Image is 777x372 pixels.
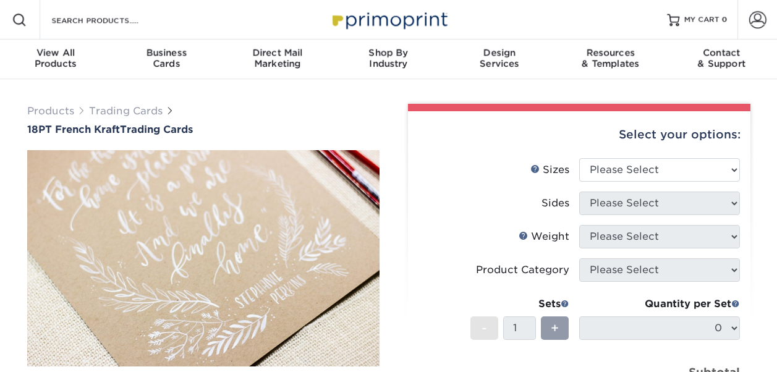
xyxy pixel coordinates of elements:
[555,47,666,58] span: Resources
[551,319,559,337] span: +
[476,263,569,277] div: Product Category
[27,124,380,135] h1: Trading Cards
[89,105,163,117] a: Trading Cards
[482,319,487,337] span: -
[222,47,333,58] span: Direct Mail
[470,297,569,311] div: Sets
[111,47,223,69] div: Cards
[519,229,569,244] div: Weight
[555,47,666,69] div: & Templates
[684,15,720,25] span: MY CART
[333,47,444,69] div: Industry
[27,124,380,135] a: 18PT French KraftTrading Cards
[530,163,569,177] div: Sizes
[444,47,555,58] span: Design
[666,47,777,58] span: Contact
[50,12,171,27] input: SEARCH PRODUCTS.....
[333,47,444,58] span: Shop By
[666,40,777,79] a: Contact& Support
[333,40,444,79] a: Shop ByIndustry
[666,47,777,69] div: & Support
[27,105,74,117] a: Products
[418,111,741,158] div: Select your options:
[111,47,223,58] span: Business
[222,40,333,79] a: Direct MailMarketing
[222,47,333,69] div: Marketing
[722,15,728,24] span: 0
[27,124,120,135] span: 18PT French Kraft
[444,47,555,69] div: Services
[111,40,223,79] a: BusinessCards
[541,196,569,211] div: Sides
[555,40,666,79] a: Resources& Templates
[579,297,740,311] div: Quantity per Set
[444,40,555,79] a: DesignServices
[327,6,451,33] img: Primoprint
